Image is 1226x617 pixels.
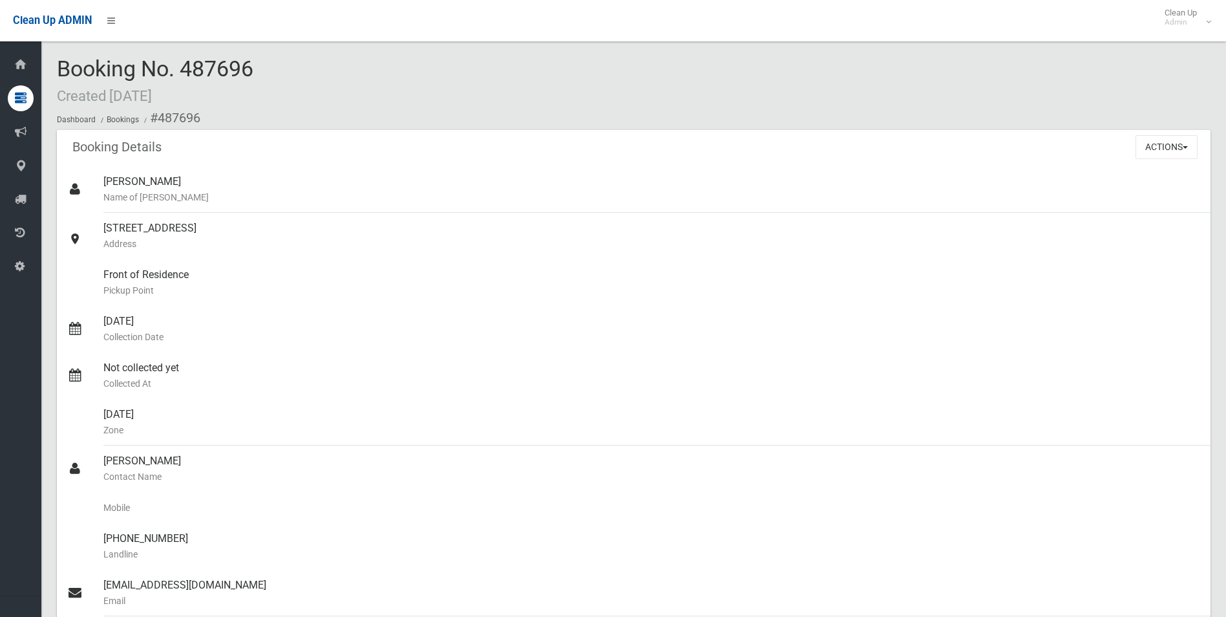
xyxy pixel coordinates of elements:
small: Landline [103,547,1200,562]
small: Collection Date [103,329,1200,345]
a: [EMAIL_ADDRESS][DOMAIN_NAME]Email [57,570,1210,616]
div: [STREET_ADDRESS] [103,213,1200,259]
small: Admin [1165,17,1197,27]
div: [PERSON_NAME] [103,166,1200,213]
div: [DATE] [103,306,1200,352]
span: Clean Up ADMIN [13,14,92,27]
header: Booking Details [57,135,177,160]
small: Zone [103,422,1200,438]
li: #487696 [141,106,200,130]
small: Name of [PERSON_NAME] [103,189,1200,205]
small: Created [DATE] [57,87,152,104]
div: Not collected yet [103,352,1200,399]
small: Address [103,236,1200,252]
span: Clean Up [1158,8,1210,27]
small: Pickup Point [103,283,1200,298]
button: Actions [1136,135,1198,159]
span: Booking No. 487696 [57,56,253,106]
a: Dashboard [57,115,96,124]
div: [EMAIL_ADDRESS][DOMAIN_NAME] [103,570,1200,616]
a: Bookings [107,115,139,124]
small: Collected At [103,376,1200,391]
small: Contact Name [103,469,1200,484]
div: [PERSON_NAME] [103,446,1200,492]
div: [PHONE_NUMBER] [103,523,1200,570]
small: Email [103,593,1200,609]
div: [DATE] [103,399,1200,446]
small: Mobile [103,500,1200,515]
div: Front of Residence [103,259,1200,306]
